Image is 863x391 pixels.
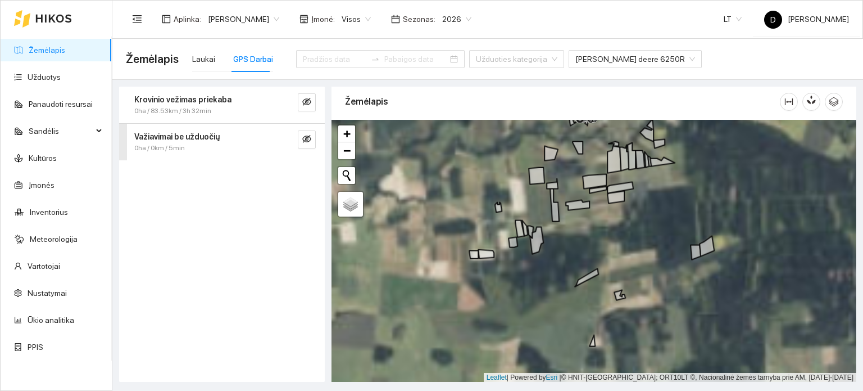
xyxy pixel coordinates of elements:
[29,120,93,142] span: Sandėlis
[575,51,695,68] span: John deere 6250R
[30,208,68,217] a: Inventorius
[384,53,448,65] input: Pabaigos data
[345,86,780,118] div: Žemėlapis
[342,11,371,28] span: Visos
[28,316,74,325] a: Ūkio analitika
[28,73,61,82] a: Užduotys
[371,55,380,64] span: to
[487,374,507,381] a: Leaflet
[29,100,93,109] a: Panaudoti resursai
[134,143,185,154] span: 0ha / 0km / 5min
[764,15,849,24] span: [PERSON_NAME]
[28,343,43,352] a: PPIS
[298,131,316,149] button: eye-invisible
[338,167,355,184] button: Initiate a new search
[162,15,171,24] span: layout
[560,374,561,381] span: |
[338,125,355,142] a: Zoom in
[303,53,366,65] input: Pradžios data
[343,143,351,158] span: −
[724,11,742,28] span: LT
[174,13,201,25] span: Aplinka :
[484,373,856,383] div: | Powered by © HNIT-[GEOGRAPHIC_DATA]; ORT10LT ©, Nacionalinė žemės tarnyba prie AM, [DATE]-[DATE]
[208,11,279,28] span: Dovydas Baršauskas
[29,154,57,163] a: Kultūros
[298,93,316,111] button: eye-invisible
[343,127,351,141] span: +
[338,142,355,159] a: Zoom out
[233,53,273,65] div: GPS Darbai
[28,262,60,271] a: Vartotojai
[371,55,380,64] span: swap-right
[770,11,776,29] span: D
[780,97,797,106] span: column-width
[391,15,400,24] span: calendar
[192,53,215,65] div: Laukai
[546,374,558,381] a: Esri
[302,134,311,145] span: eye-invisible
[442,11,471,28] span: 2026
[29,181,54,190] a: Įmonės
[134,132,220,141] strong: Važiavimai be užduočių
[134,106,211,116] span: 0ha / 83.53km / 3h 32min
[30,235,78,244] a: Meteorologija
[403,13,435,25] span: Sezonas :
[134,95,231,104] strong: Krovinio vežimas priekaba
[29,46,65,55] a: Žemėlapis
[28,289,67,298] a: Nustatymai
[126,50,179,68] span: Žemėlapis
[299,15,308,24] span: shop
[126,8,148,30] button: menu-fold
[119,87,325,123] div: Krovinio vežimas priekaba0ha / 83.53km / 3h 32mineye-invisible
[338,192,363,217] a: Layers
[302,97,311,108] span: eye-invisible
[119,124,325,160] div: Važiavimai be užduočių0ha / 0km / 5mineye-invisible
[780,93,798,111] button: column-width
[132,14,142,24] span: menu-fold
[311,13,335,25] span: Įmonė :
